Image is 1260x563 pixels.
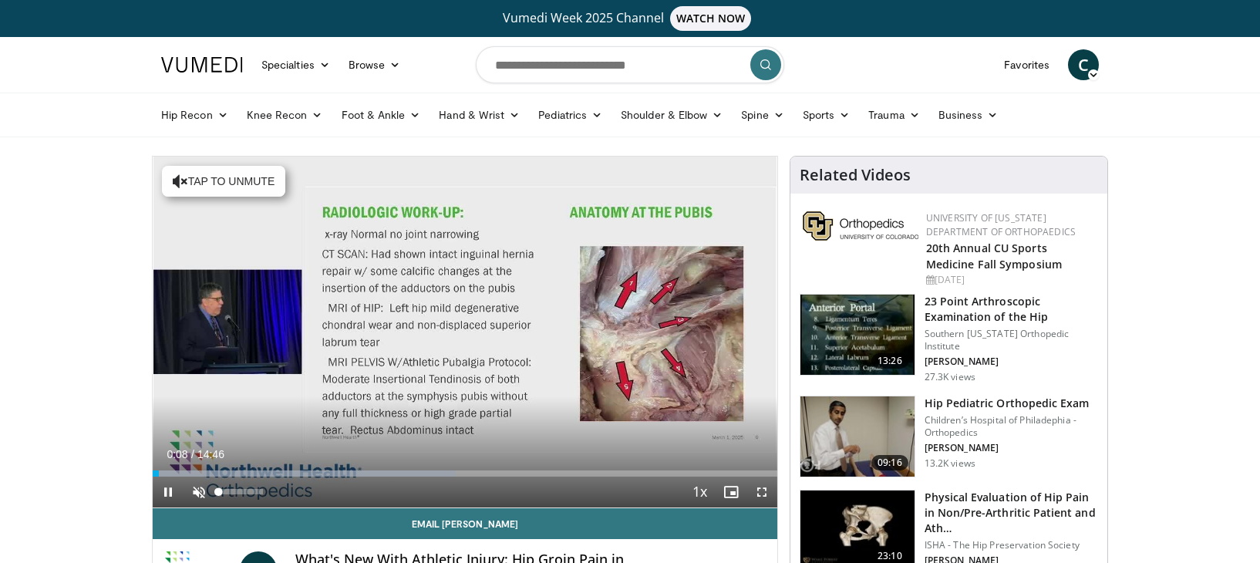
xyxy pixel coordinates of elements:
a: 13:26 23 Point Arthroscopic Examination of the Hip Southern [US_STATE] Orthopedic Institute [PERS... [800,294,1098,383]
a: Email [PERSON_NAME] [153,508,777,539]
h3: 23 Point Arthroscopic Examination of the Hip [925,294,1098,325]
img: 355603a8-37da-49b6-856f-e00d7e9307d3.png.150x105_q85_autocrop_double_scale_upscale_version-0.2.png [803,211,918,241]
p: Children’s Hospital of Philadephia - Orthopedics [925,414,1098,439]
a: Knee Recon [238,99,332,130]
a: Spine [732,99,793,130]
p: 13.2K views [925,457,975,470]
div: [DATE] [926,273,1095,287]
h3: Physical Evaluation of Hip Pain in Non/Pre-Arthritic Patient and Ath… [925,490,1098,536]
p: Southern [US_STATE] Orthopedic Institute [925,328,1098,352]
img: 23a9ecbe-18c9-4356-a5e7-94af2a7f2528.150x105_q85_crop-smart_upscale.jpg [800,396,915,477]
div: Progress Bar [153,470,777,477]
a: Favorites [995,49,1059,80]
a: 20th Annual CU Sports Medicine Fall Symposium [926,241,1062,271]
a: University of [US_STATE] Department of Orthopaedics [926,211,1076,238]
button: Enable picture-in-picture mode [716,477,746,507]
button: Tap to unmute [162,166,285,197]
span: 0:08 [167,448,187,460]
a: Business [929,99,1008,130]
a: Shoulder & Elbow [611,99,732,130]
a: Hand & Wrist [430,99,529,130]
a: Pediatrics [529,99,611,130]
p: [PERSON_NAME] [925,442,1098,454]
span: 14:46 [197,448,224,460]
a: Specialties [252,49,339,80]
a: C [1068,49,1099,80]
span: / [191,448,194,460]
img: oa8B-rsjN5HfbTbX4xMDoxOjBrO-I4W8.150x105_q85_crop-smart_upscale.jpg [800,295,915,375]
a: 09:16 Hip Pediatric Orthopedic Exam Children’s Hospital of Philadephia - Orthopedics [PERSON_NAME... [800,396,1098,477]
img: VuMedi Logo [161,57,243,72]
span: 09:16 [871,455,908,470]
p: 27.3K views [925,371,975,383]
button: Unmute [184,477,214,507]
a: Vumedi Week 2025 ChannelWATCH NOW [163,6,1097,31]
video-js: Video Player [153,157,777,508]
button: Fullscreen [746,477,777,507]
h3: Hip Pediatric Orthopedic Exam [925,396,1098,411]
a: Hip Recon [152,99,238,130]
a: Foot & Ankle [332,99,430,130]
span: 13:26 [871,353,908,369]
p: ISHA - The Hip Preservation Society [925,539,1098,551]
div: Volume Level [218,489,262,494]
a: Trauma [859,99,929,130]
a: Browse [339,49,410,80]
button: Pause [153,477,184,507]
span: WATCH NOW [670,6,752,31]
a: Sports [793,99,860,130]
input: Search topics, interventions [476,46,784,83]
p: [PERSON_NAME] [925,356,1098,368]
h4: Related Videos [800,166,911,184]
button: Playback Rate [685,477,716,507]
